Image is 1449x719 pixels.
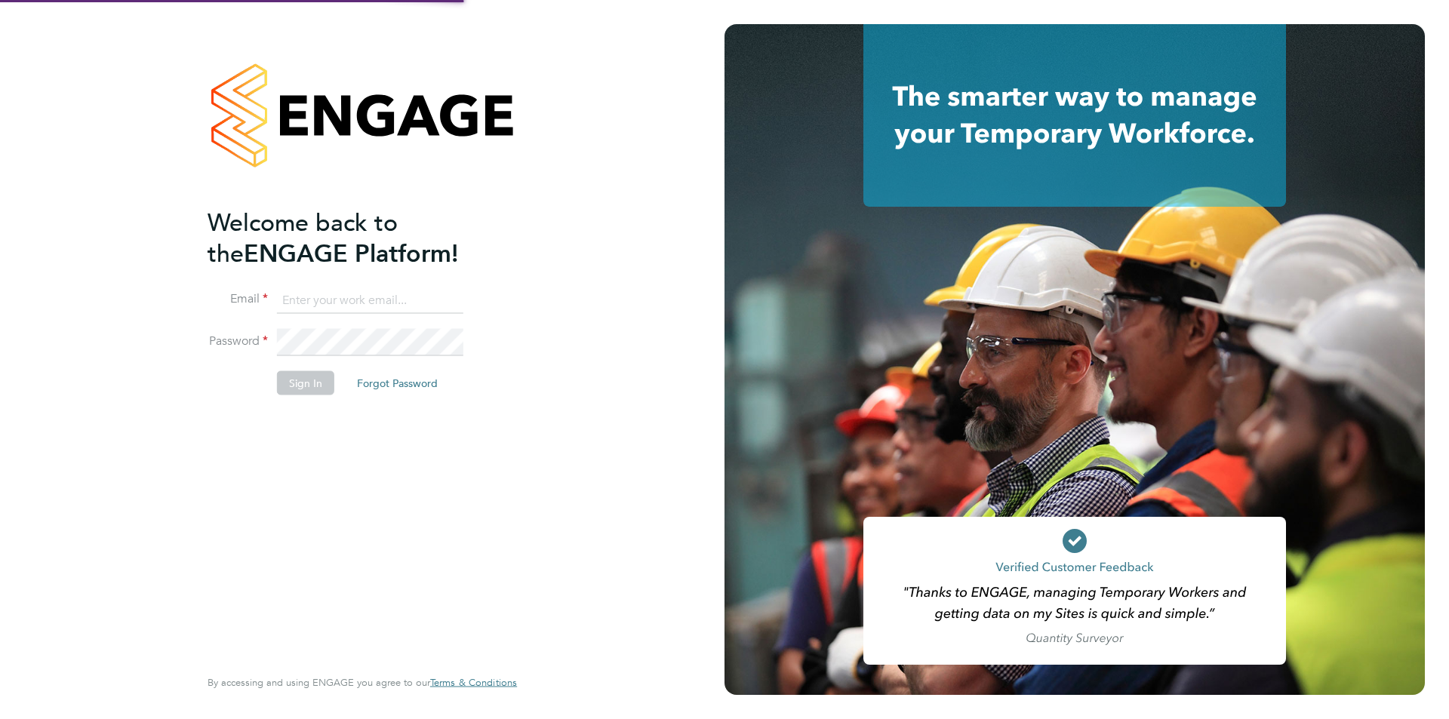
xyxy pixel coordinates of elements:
input: Enter your work email... [277,287,463,314]
h2: ENGAGE Platform! [208,207,502,269]
a: Terms & Conditions [430,677,517,689]
span: By accessing and using ENGAGE you agree to our [208,676,517,689]
label: Email [208,291,268,307]
span: Welcome back to the [208,207,398,268]
button: Forgot Password [345,371,450,395]
label: Password [208,333,268,349]
button: Sign In [277,371,334,395]
span: Terms & Conditions [430,676,517,689]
